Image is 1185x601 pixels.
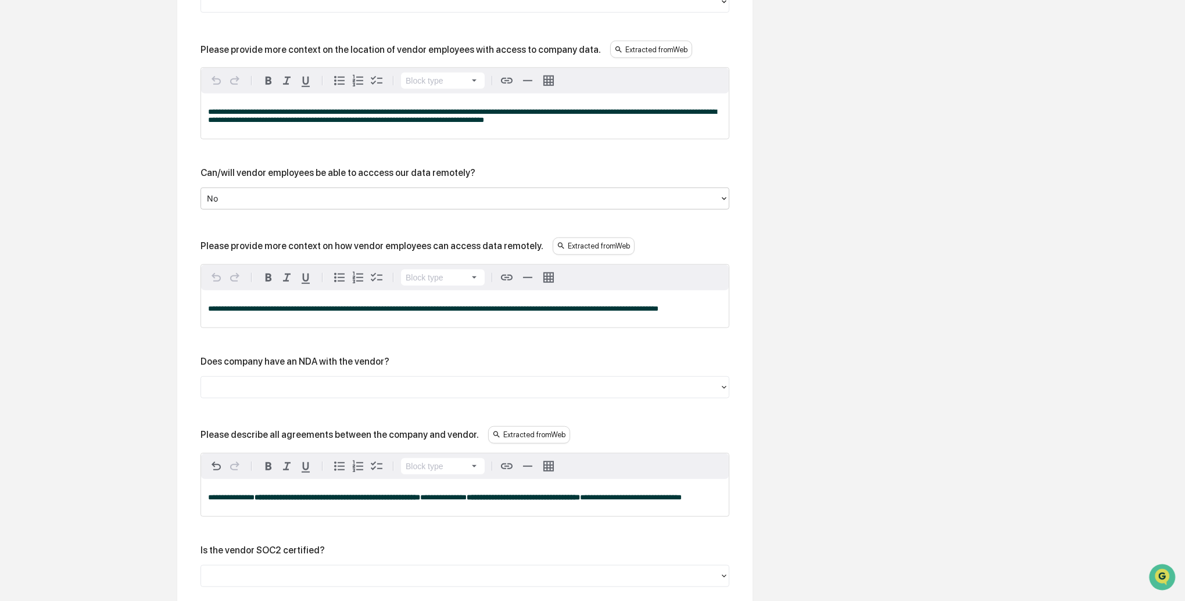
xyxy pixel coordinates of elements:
button: Undo ⌘Z [207,457,225,476]
a: 🖐️Preclearance [7,142,80,163]
button: Start new chat [198,92,212,106]
button: Bold [259,268,278,287]
button: Block type [401,269,485,286]
button: Block type [401,458,485,474]
div: Extracted from Web [488,426,570,444]
button: Underline [296,268,315,287]
div: 🖐️ [12,147,21,157]
div: Please provide more context on the location of vendor employees with access to company data. [201,44,601,55]
button: Underline [296,457,315,476]
div: Is the vendor SOC2 certified? [201,545,325,556]
p: How can we help? [12,24,212,43]
span: Preclearance [23,146,75,158]
span: Attestations [96,146,144,158]
button: Bold [259,71,278,90]
div: 🔎 [12,170,21,179]
button: Italic [278,457,296,476]
a: 🔎Data Lookup [7,164,78,185]
div: Does company have an NDA with the vendor? [201,356,389,367]
div: We're available if you need us! [40,100,147,110]
button: Italic [278,268,296,287]
button: Italic [278,71,296,90]
a: 🗄️Attestations [80,142,149,163]
button: Block type [401,73,485,89]
img: 1746055101610-c473b297-6a78-478c-a979-82029cc54cd1 [12,89,33,110]
div: Start new chat [40,89,191,100]
span: Data Lookup [23,168,73,180]
a: Powered byPylon [82,196,141,206]
div: 🗄️ [84,147,94,157]
iframe: Open customer support [1148,563,1179,594]
button: Bold [259,457,278,476]
input: Clear [30,53,192,65]
div: Extracted from Web [610,41,692,58]
div: Please describe all agreements between the company and vendor. [201,429,479,440]
button: Underline [296,71,315,90]
div: Can/will vendor employees be able to acccess our data remotely? [201,167,475,178]
div: Extracted from Web [553,237,635,255]
span: Pylon [116,197,141,206]
div: Please provide more context on how vendor employees can access data remotely. [201,240,543,251]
